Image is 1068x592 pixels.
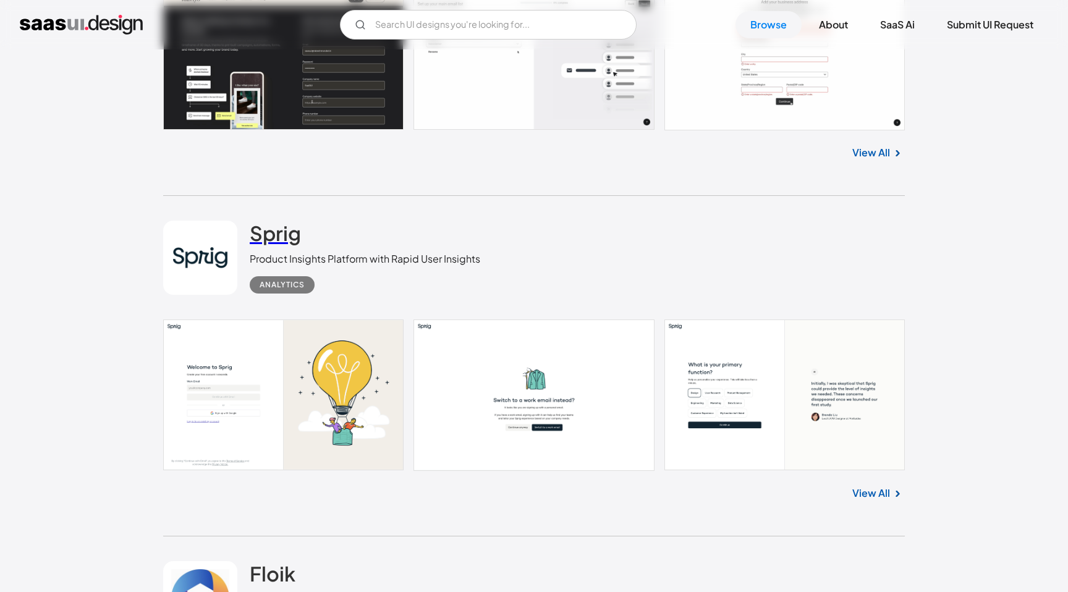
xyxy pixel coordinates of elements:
[250,561,295,592] a: Floik
[852,145,890,160] a: View All
[250,221,301,245] h2: Sprig
[865,11,930,38] a: SaaS Ai
[852,486,890,501] a: View All
[250,221,301,252] a: Sprig
[250,252,480,266] div: Product Insights Platform with Rapid User Insights
[735,11,802,38] a: Browse
[804,11,863,38] a: About
[260,277,305,292] div: Analytics
[20,15,143,35] a: home
[340,10,637,40] input: Search UI designs you're looking for...
[932,11,1048,38] a: Submit UI Request
[250,561,295,586] h2: Floik
[340,10,637,40] form: Email Form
